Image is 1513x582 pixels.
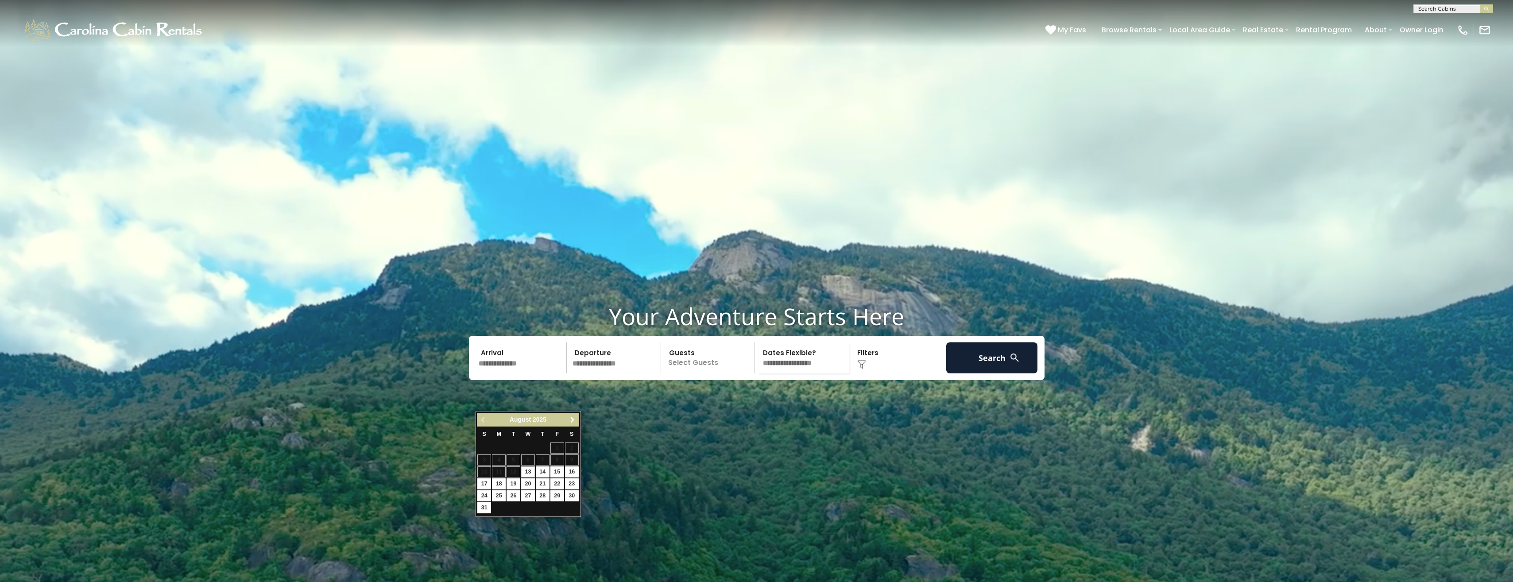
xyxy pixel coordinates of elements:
[477,490,491,501] a: 24
[536,466,549,477] a: 14
[569,416,576,423] span: Next
[565,490,579,501] a: 30
[477,502,491,513] a: 31
[510,416,531,423] span: August
[507,490,520,501] a: 26
[664,342,755,373] p: Select Guests
[1045,24,1088,36] a: My Favs
[541,431,545,437] span: Thursday
[7,303,1506,330] h1: Your Adventure Starts Here
[507,478,520,489] a: 19
[536,490,549,501] a: 28
[22,17,206,43] img: White-1-1-2.png
[521,478,535,489] a: 20
[521,490,535,501] a: 27
[492,478,506,489] a: 18
[550,466,564,477] a: 15
[570,431,573,437] span: Saturday
[1165,22,1234,38] a: Local Area Guide
[477,478,491,489] a: 17
[1292,22,1356,38] a: Rental Program
[1238,22,1288,38] a: Real Estate
[1478,24,1491,36] img: mail-regular-white.png
[550,478,564,489] a: 22
[496,431,501,437] span: Monday
[1360,22,1391,38] a: About
[1457,24,1469,36] img: phone-regular-white.png
[1097,22,1161,38] a: Browse Rentals
[1009,352,1020,363] img: search-regular-white.png
[533,416,546,423] span: 2025
[526,431,531,437] span: Wednesday
[1058,24,1086,35] span: My Favs
[565,466,579,477] a: 16
[567,414,578,425] a: Next
[565,478,579,489] a: 23
[857,360,866,369] img: filter--v1.png
[550,490,564,501] a: 29
[1395,22,1448,38] a: Owner Login
[483,431,486,437] span: Sunday
[536,478,549,489] a: 21
[555,431,559,437] span: Friday
[512,431,515,437] span: Tuesday
[521,466,535,477] a: 13
[492,490,506,501] a: 25
[946,342,1038,373] button: Search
